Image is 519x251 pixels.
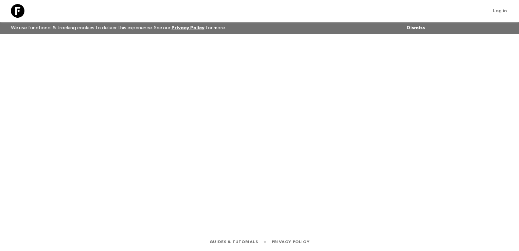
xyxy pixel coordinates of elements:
[405,23,427,33] button: Dismiss
[8,22,229,34] p: We use functional & tracking cookies to deliver this experience. See our for more.
[210,238,258,246] a: Guides & Tutorials
[272,238,309,246] a: Privacy Policy
[172,26,204,30] a: Privacy Policy
[489,6,511,16] a: Log in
